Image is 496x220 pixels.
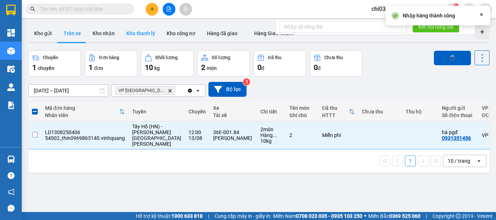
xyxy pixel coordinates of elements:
[207,65,217,71] span: món
[94,65,103,71] span: đơn
[7,155,15,163] img: warehouse-icon
[32,63,36,72] span: 1
[187,88,193,94] svg: Clear all
[150,7,155,12] span: plus
[7,65,15,73] img: warehouse-icon
[368,212,420,220] span: Miền Bắc
[434,51,471,65] button: loading Nhập hàng
[85,50,137,76] button: Đơn hàng1đơn
[322,105,349,111] div: Đã thu
[318,65,321,71] span: đ
[41,102,129,121] th: Toggle SortBy
[163,3,175,16] button: file-add
[188,109,206,115] div: Chuyến
[45,112,119,118] div: Nhân viên
[154,65,160,71] span: kg
[260,132,282,138] div: Hàng thông thường
[254,30,293,36] span: Hàng Giao Nhầm
[183,7,188,12] span: aim
[442,105,475,111] div: Người gửi
[115,86,175,95] span: VP PHÚ SƠN, close by backspace
[389,213,420,219] strong: 0369 525 060
[454,3,459,8] sup: 1
[442,135,471,141] div: 0931351456
[442,129,475,135] div: hà pgđ
[132,109,181,115] div: Tuyến
[448,157,470,165] div: 10 / trang
[310,50,362,76] button: Chưa thu0đ
[161,25,201,42] button: Kho công nợ
[268,55,281,60] div: Đã thu
[99,55,119,60] div: Đơn hàng
[296,213,362,219] strong: 0708 023 035 - 0935 103 250
[213,129,253,135] div: 36E-001.84
[87,25,121,42] button: Kho nhận
[166,7,171,12] span: file-add
[141,50,194,76] button: Khối lượng10kg
[322,112,349,118] div: HTTT
[257,63,261,72] span: 0
[324,55,343,60] div: Chưa thu
[260,109,282,115] div: Chi tiết
[273,212,362,220] span: Miền Nam
[215,212,271,220] span: Cung cấp máy in - giấy in:
[89,63,93,72] span: 1
[213,112,253,118] div: Tài xế
[177,87,178,94] input: Selected VP PHÚ SƠN.
[121,25,161,42] button: Kho thanh lý
[322,132,355,138] div: Miễn phí
[45,129,125,135] div: LD1308250406
[28,50,81,76] button: Chuyến1chuyến
[260,138,282,144] div: 10 kg
[28,25,58,42] button: Kho gửi
[405,155,416,166] button: 1
[314,63,318,72] span: 0
[403,12,455,20] div: Nhập hàng thành công
[253,50,306,76] button: Đã thu0đ
[243,78,250,86] sup: 3
[118,88,165,94] span: VP PHÚ SƠN
[289,112,315,118] div: Ghi chú
[412,21,459,33] button: Kết nối tổng đài
[188,129,206,135] div: 12:00
[155,55,178,60] div: Khối lượng
[188,135,206,141] div: 13/08
[261,65,264,71] span: đ
[8,188,15,195] span: notification
[280,21,407,33] input: Nhập số tổng đài
[38,65,54,71] span: chuyến
[213,105,253,111] div: Xe
[171,213,203,219] strong: 1900 633 818
[362,109,398,115] div: Chưa thu
[58,25,87,42] button: Trên xe
[29,85,108,96] input: Select a date range.
[6,5,16,16] img: logo-vxr
[146,3,158,16] button: plus
[289,105,315,111] div: Tên món
[45,105,119,111] div: Mã đơn hàng
[168,88,172,93] svg: Delete
[136,212,203,220] span: Hỗ trợ kỹ thuật:
[43,55,58,60] div: Chuyến
[442,112,475,118] div: Số điện thoại
[260,126,282,132] div: 2 món
[318,102,358,121] th: Toggle SortBy
[426,212,427,220] span: |
[45,135,125,141] div: 54002_thin0969863140.vinhquang
[179,3,192,16] button: aim
[475,25,489,39] div: Tạo kho hàng mới
[7,47,15,55] img: warehouse-icon
[30,7,35,12] span: search
[212,55,230,60] div: Số lượng
[201,63,205,72] span: 2
[476,158,482,164] svg: open
[418,23,454,31] span: Kết nối tổng đài
[8,172,15,179] span: question-circle
[208,212,209,220] span: |
[406,109,435,115] div: Thu hộ
[197,50,250,76] button: Số lượng2món
[8,205,15,212] span: message
[456,213,461,219] span: copyright
[40,5,126,13] input: Tìm tên, số ĐT hoặc mã đơn
[201,25,243,42] button: Hàng đã giao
